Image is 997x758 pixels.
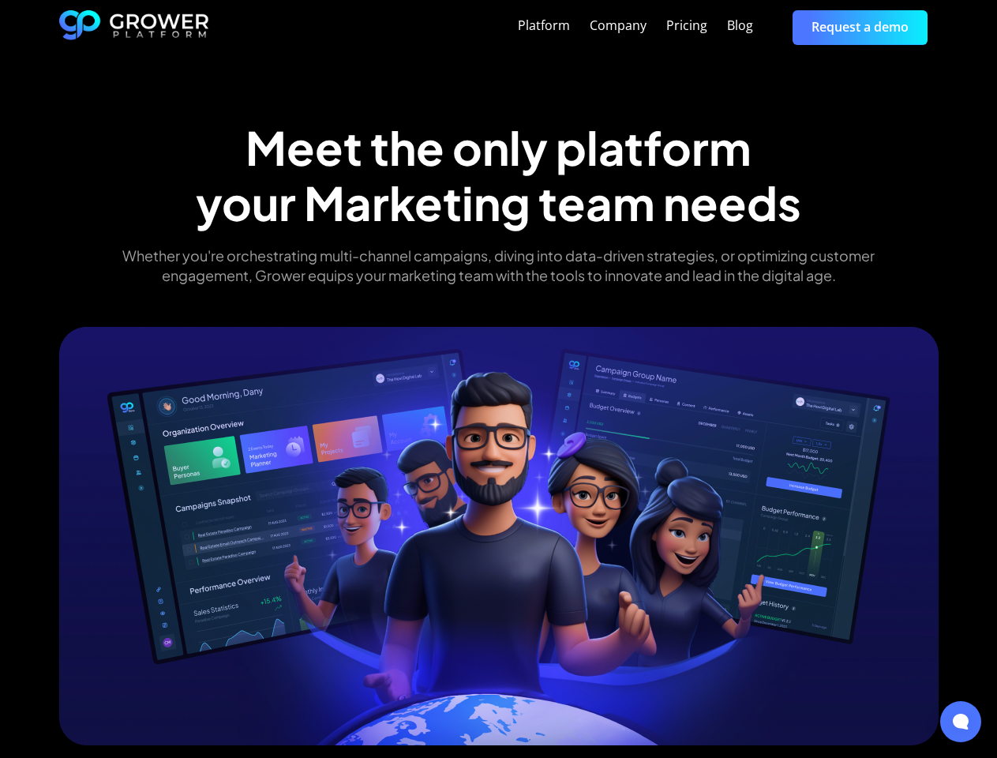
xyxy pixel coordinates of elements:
[518,18,570,33] div: Platform
[666,18,707,33] div: Pricing
[59,10,209,45] a: home
[89,246,908,285] p: Whether you're orchestrating multi-channel campaigns, diving into data-driven strategies, or opti...
[590,17,647,36] a: Company
[590,18,647,33] div: Company
[727,17,753,36] a: Blog
[518,17,570,36] a: Platform
[196,120,801,230] h1: Meet the only platform your Marketing team needs
[793,10,928,44] a: Request a demo
[666,17,707,36] a: Pricing
[727,18,753,33] div: Blog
